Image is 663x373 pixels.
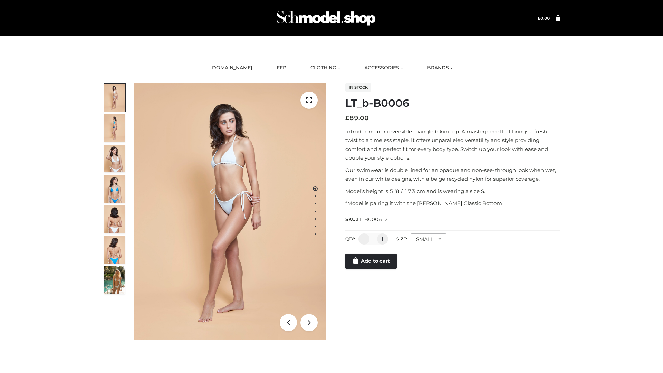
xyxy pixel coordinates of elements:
[104,145,125,172] img: ArielClassicBikiniTop_CloudNine_AzureSky_OW114ECO_3-scaled.jpg
[538,16,550,21] bdi: 0.00
[134,83,326,340] img: LT_b-B0006
[205,60,258,76] a: [DOMAIN_NAME]
[104,266,125,294] img: Arieltop_CloudNine_AzureSky2.jpg
[104,114,125,142] img: ArielClassicBikiniTop_CloudNine_AzureSky_OW114ECO_2-scaled.jpg
[538,16,550,21] a: £0.00
[345,97,560,109] h1: LT_b-B0006
[345,199,560,208] p: *Model is pairing it with the [PERSON_NAME] Classic Bottom
[357,216,388,222] span: LT_B0006_2
[422,60,458,76] a: BRANDS
[305,60,345,76] a: CLOTHING
[274,4,378,32] img: Schmodel Admin 964
[104,236,125,264] img: ArielClassicBikiniTop_CloudNine_AzureSky_OW114ECO_8-scaled.jpg
[345,127,560,162] p: Introducing our reversible triangle bikini top. A masterpiece that brings a fresh twist to a time...
[396,236,407,241] label: Size:
[345,187,560,196] p: Model’s height is 5 ‘8 / 173 cm and is wearing a size S.
[271,60,291,76] a: FFP
[345,236,355,241] label: QTY:
[411,233,446,245] div: SMALL
[345,166,560,183] p: Our swimwear is double lined for an opaque and non-see-through look when wet, even in our white d...
[104,84,125,112] img: ArielClassicBikiniTop_CloudNine_AzureSky_OW114ECO_1-scaled.jpg
[345,215,388,223] span: SKU:
[345,83,371,92] span: In stock
[104,175,125,203] img: ArielClassicBikiniTop_CloudNine_AzureSky_OW114ECO_4-scaled.jpg
[345,254,397,269] a: Add to cart
[345,114,349,122] span: £
[345,114,369,122] bdi: 89.00
[359,60,408,76] a: ACCESSORIES
[104,205,125,233] img: ArielClassicBikiniTop_CloudNine_AzureSky_OW114ECO_7-scaled.jpg
[538,16,540,21] span: £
